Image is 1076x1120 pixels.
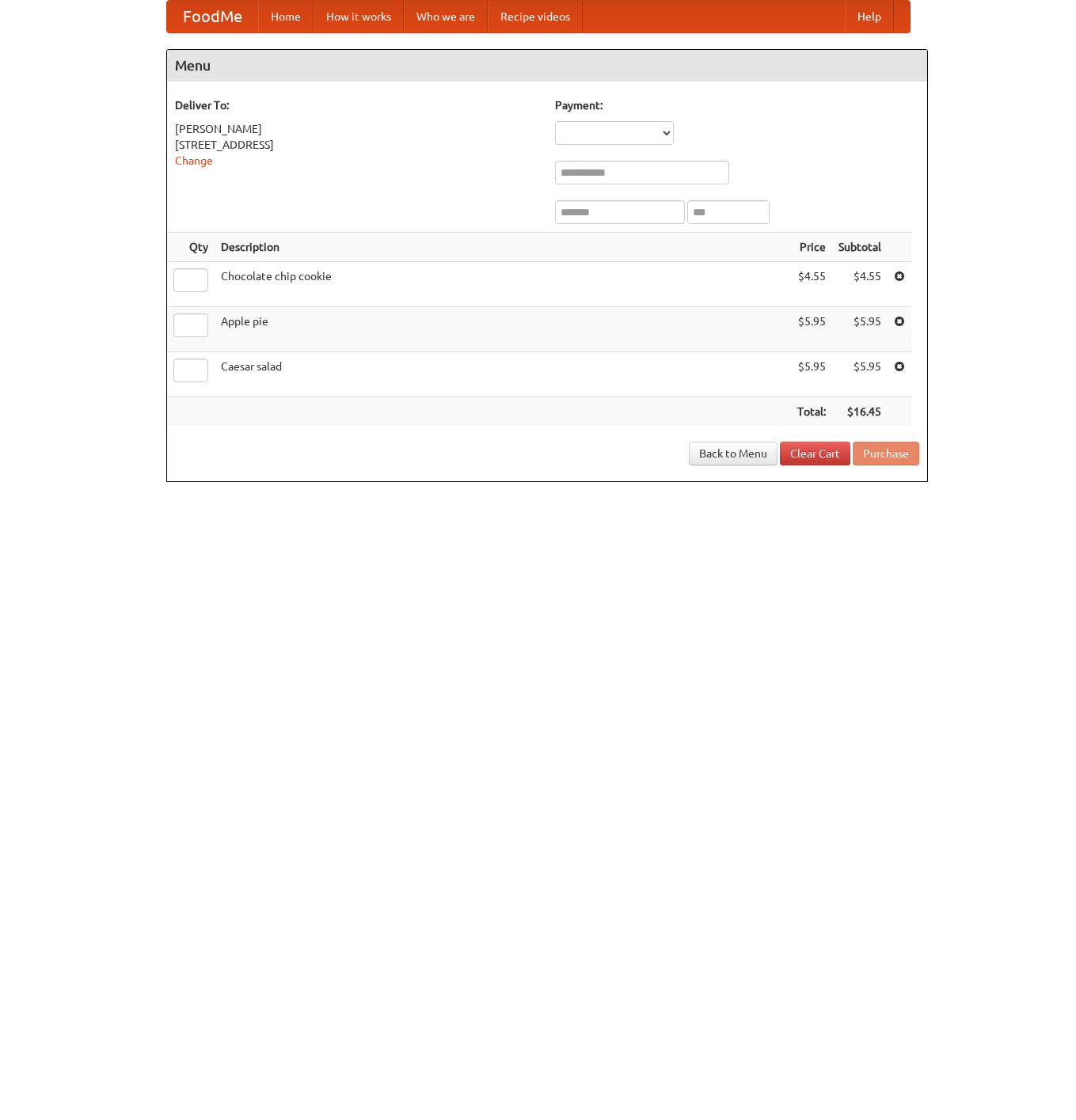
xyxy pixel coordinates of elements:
[791,397,832,427] th: Total:
[832,262,888,307] td: $4.55
[175,154,213,167] a: Change
[832,233,888,262] th: Subtotal
[175,121,539,137] div: [PERSON_NAME]
[167,50,927,82] h4: Menu
[258,1,314,32] a: Home
[167,1,258,32] a: FoodMe
[215,262,791,307] td: Chocolate chip cookie
[845,1,894,32] a: Help
[832,352,888,397] td: $5.95
[791,307,832,352] td: $5.95
[167,233,215,262] th: Qty
[832,307,888,352] td: $5.95
[689,442,778,465] a: Back to Menu
[832,397,888,427] th: $16.45
[853,442,919,465] button: Purchase
[555,97,919,113] h5: Payment:
[215,233,791,262] th: Description
[791,233,832,262] th: Price
[175,97,539,113] h5: Deliver To:
[791,352,832,397] td: $5.95
[780,442,850,465] a: Clear Cart
[215,352,791,397] td: Caesar salad
[404,1,488,32] a: Who we are
[215,307,791,352] td: Apple pie
[791,262,832,307] td: $4.55
[314,1,404,32] a: How it works
[175,137,539,153] div: [STREET_ADDRESS]
[488,1,583,32] a: Recipe videos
